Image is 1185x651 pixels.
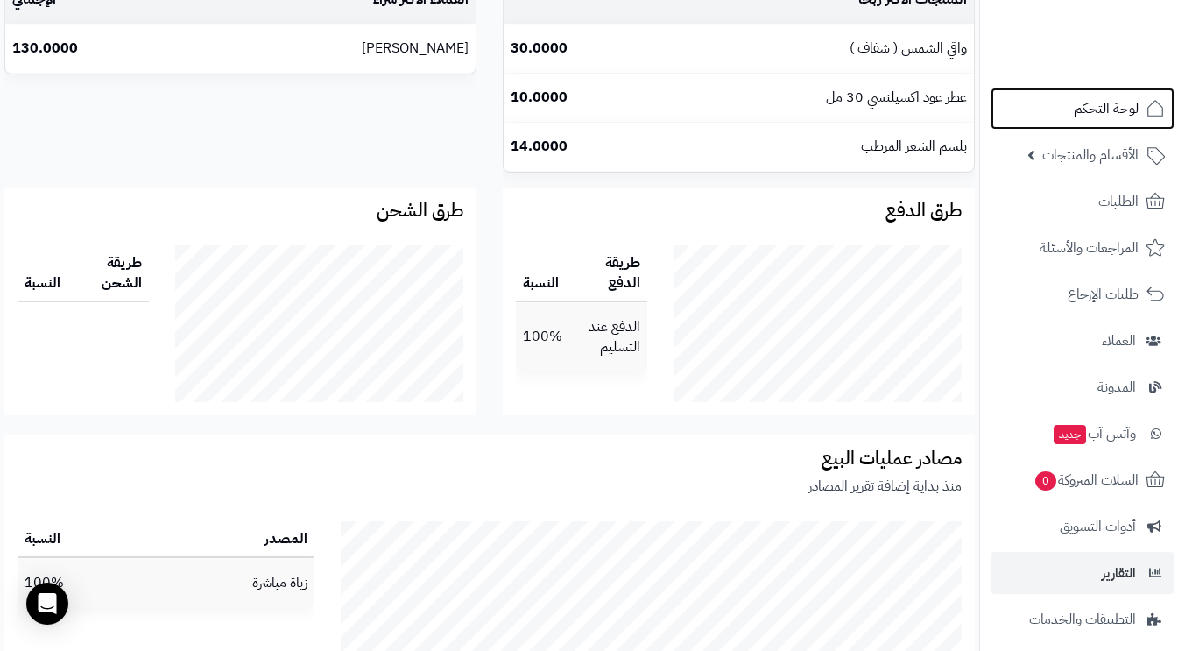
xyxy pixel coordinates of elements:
p: منذ بداية إضافة تقرير المصادر [18,477,962,497]
a: العملاء [991,320,1174,362]
th: المصدر [147,522,314,558]
b: 130.0000 [12,38,78,59]
td: [PERSON_NAME] [192,25,476,73]
td: زياة مباشرة [147,559,314,607]
td: 100% [516,303,569,371]
a: المراجعات والأسئلة [991,227,1174,269]
a: لوحة التحكم [991,88,1174,130]
span: أدوات التسويق [1060,514,1136,539]
span: جديد [1054,425,1086,444]
span: الطلبات [1098,189,1139,214]
a: التطبيقات والخدمات [991,598,1174,640]
span: لوحة التحكم [1074,96,1139,121]
span: وآتس آب [1052,421,1136,446]
a: أدوات التسويق [991,506,1174,548]
td: الدفع عند التسليم [569,303,647,371]
a: الطلبات [991,180,1174,223]
th: طريقة الدفع [569,246,647,302]
a: وآتس آبجديد [991,413,1174,455]
th: النسبة [516,246,569,302]
a: المدونة [991,366,1174,408]
span: السلات المتروكة [1033,468,1139,492]
h3: طرق الدفع [516,201,962,221]
h3: مصادر عمليات البيع [18,449,962,469]
a: السلات المتروكة0 [991,459,1174,501]
span: طلبات الإرجاع [1068,282,1139,307]
span: العملاء [1102,329,1136,353]
b: 14.0000 [511,136,568,157]
th: النسبة [18,522,147,558]
b: 10.0000 [511,87,568,108]
td: عطر عود اكسيلنسي 30 مل [652,74,974,122]
h3: طرق الشحن [18,201,463,221]
td: 100% [18,559,147,607]
a: طلبات الإرجاع [991,273,1174,315]
span: المدونة [1097,375,1136,400]
th: النسبة [18,246,67,302]
td: واقي الشمس ( شفاف ) [652,25,974,73]
span: التقارير [1102,561,1136,585]
div: Open Intercom Messenger [26,583,68,625]
span: التطبيقات والخدمات [1029,607,1136,632]
th: طريقة الشحن [67,246,149,302]
span: 0 [1035,471,1056,491]
b: 30.0000 [511,38,568,59]
span: المراجعات والأسئلة [1040,236,1139,260]
span: الأقسام والمنتجات [1042,143,1139,167]
td: بلسم الشعر المرطب [652,123,974,171]
a: التقارير [991,552,1174,594]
